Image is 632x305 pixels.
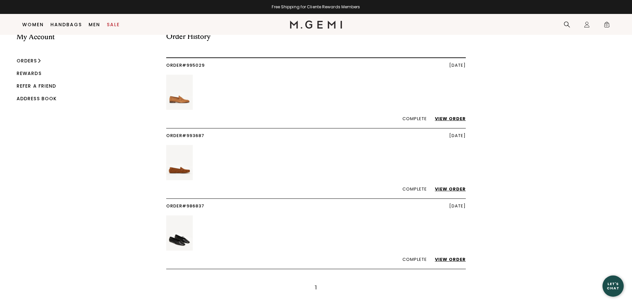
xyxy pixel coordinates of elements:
[17,83,56,89] a: Refer a Friend
[428,115,466,122] a: View Order
[603,23,610,29] span: 0
[166,187,466,192] div: Complete
[166,203,204,209] a: Order#986837
[602,282,624,290] div: Let's Chat
[50,22,82,27] a: Handbags
[17,57,37,64] a: Orders
[449,133,466,138] div: [DATE]
[315,284,317,291] span: 1
[428,256,466,263] a: View Order
[38,58,40,63] img: small chevron
[166,132,204,139] a: Order#993687
[107,22,120,27] a: Sale
[428,186,466,192] a: View Order
[166,257,466,262] div: Complete
[22,22,44,27] a: Women
[166,32,466,58] div: Order History
[89,22,100,27] a: Men
[166,62,205,68] a: Order#995029
[17,70,41,77] a: Rewards
[449,204,466,209] div: [DATE]
[17,33,57,58] li: My Account
[290,21,342,29] img: M.Gemi
[166,116,466,121] div: Complete
[17,95,57,102] a: Address Book
[449,63,466,68] div: [DATE]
